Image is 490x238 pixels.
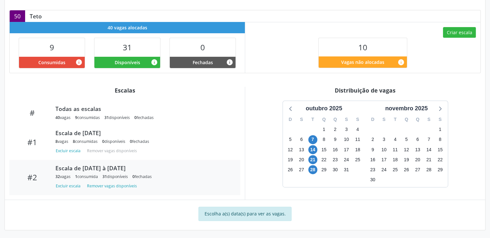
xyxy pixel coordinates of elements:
[352,114,363,124] div: S
[286,145,295,154] span: domingo, 12 de outubro de 2025
[412,114,423,124] div: Q
[402,135,411,144] span: quarta-feira, 5 de novembro de 2025
[297,155,306,164] span: segunda-feira, 20 de outubro de 2025
[296,114,307,124] div: S
[50,42,54,53] span: 9
[391,135,400,144] span: terça-feira, 4 de novembro de 2025
[368,135,377,144] span: domingo, 2 de novembro de 2025
[55,174,71,179] div: vagas
[200,42,205,53] span: 0
[250,87,481,94] div: Distribuição de vagas
[368,145,377,154] span: domingo, 9 de novembro de 2025
[424,165,433,174] span: sexta-feira, 28 de novembro de 2025
[55,139,68,144] div: vagas
[436,125,445,134] span: sábado, 1 de novembro de 2025
[353,135,362,144] span: sábado, 11 de outubro de 2025
[75,115,100,120] div: consumidas
[318,114,330,124] div: Q
[75,59,82,66] i: Vagas alocadas que possuem marcações associadas
[55,146,83,155] button: Excluir escala
[130,139,149,144] div: fechadas
[55,129,231,136] div: Escala de [DATE]
[382,104,430,113] div: novembro 2025
[353,145,362,154] span: sábado, 18 de outubro de 2025
[134,115,137,120] span: 0
[341,59,384,65] span: Vagas não alocadas
[436,155,445,164] span: sábado, 22 de novembro de 2025
[398,59,405,66] i: Quantidade de vagas restantes do teto de vagas
[297,165,306,174] span: segunda-feira, 27 de outubro de 2025
[368,165,377,174] span: domingo, 23 de novembro de 2025
[25,13,46,20] div: Teto
[75,115,77,120] span: 9
[55,105,231,112] div: Todas as escalas
[55,174,60,179] span: 32
[413,135,422,144] span: quinta-feira, 6 de novembro de 2025
[380,155,389,164] span: segunda-feira, 17 de novembro de 2025
[391,165,400,174] span: terça-feira, 25 de novembro de 2025
[319,155,328,164] span: quarta-feira, 22 de outubro de 2025
[424,155,433,164] span: sexta-feira, 21 de novembro de 2025
[342,135,351,144] span: sexta-feira, 10 de outubro de 2025
[285,114,296,124] div: D
[286,155,295,164] span: domingo, 19 de outubro de 2025
[342,155,351,164] span: sexta-feira, 24 de outubro de 2025
[130,139,132,144] span: 0
[73,139,98,144] div: consumidas
[286,165,295,174] span: domingo, 26 de outubro de 2025
[319,135,328,144] span: quarta-feira, 8 de outubro de 2025
[303,104,345,113] div: outubro 2025
[198,207,292,221] div: Escolha a(s) data(s) para ver as vagas.
[10,22,245,33] div: 40 vagas alocadas
[134,115,154,120] div: fechadas
[443,27,476,38] button: Criar escala
[423,114,435,124] div: S
[38,59,65,66] span: Consumidas
[75,174,77,179] span: 1
[331,155,340,164] span: quinta-feira, 23 de outubro de 2025
[368,155,377,164] span: domingo, 16 de novembro de 2025
[9,87,240,94] div: Escalas
[380,165,389,174] span: segunda-feira, 24 de novembro de 2025
[55,115,60,120] span: 40
[115,59,140,66] span: Disponíveis
[358,42,367,53] span: 10
[435,114,446,124] div: S
[391,145,400,154] span: terça-feira, 11 de novembro de 2025
[102,174,128,179] div: disponíveis
[380,145,389,154] span: segunda-feira, 10 de novembro de 2025
[55,164,231,172] div: Escala de [DATE] à [DATE]
[104,115,109,120] span: 31
[151,59,158,66] i: Vagas alocadas e sem marcações associadas
[413,165,422,174] span: quinta-feira, 27 de novembro de 2025
[353,125,362,134] span: sábado, 4 de outubro de 2025
[123,42,132,53] span: 31
[297,135,306,144] span: segunda-feira, 6 de outubro de 2025
[389,114,401,124] div: T
[308,145,317,154] span: terça-feira, 14 de outubro de 2025
[368,175,377,184] span: domingo, 30 de novembro de 2025
[308,165,317,174] span: terça-feira, 28 de outubro de 2025
[331,135,340,144] span: quinta-feira, 9 de outubro de 2025
[342,145,351,154] span: sexta-feira, 17 de outubro de 2025
[104,115,130,120] div: disponíveis
[14,108,51,117] div: #
[424,135,433,144] span: sexta-feira, 7 de novembro de 2025
[402,145,411,154] span: quarta-feira, 12 de novembro de 2025
[342,165,351,174] span: sexta-feira, 31 de outubro de 2025
[55,115,71,120] div: vagas
[402,155,411,164] span: quarta-feira, 19 de novembro de 2025
[286,135,295,144] span: domingo, 5 de outubro de 2025
[342,125,351,134] span: sexta-feira, 3 de outubro de 2025
[226,59,233,66] i: Vagas alocadas e sem marcações associadas que tiveram sua disponibilidade fechada
[55,182,83,190] button: Excluir escala
[102,174,107,179] span: 31
[353,155,362,164] span: sábado, 25 de outubro de 2025
[193,59,213,66] span: Fechadas
[308,155,317,164] span: terça-feira, 21 de outubro de 2025
[55,139,58,144] span: 8
[402,165,411,174] span: quarta-feira, 26 de novembro de 2025
[436,165,445,174] span: sábado, 29 de novembro de 2025
[132,174,135,179] span: 0
[10,10,25,22] div: 50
